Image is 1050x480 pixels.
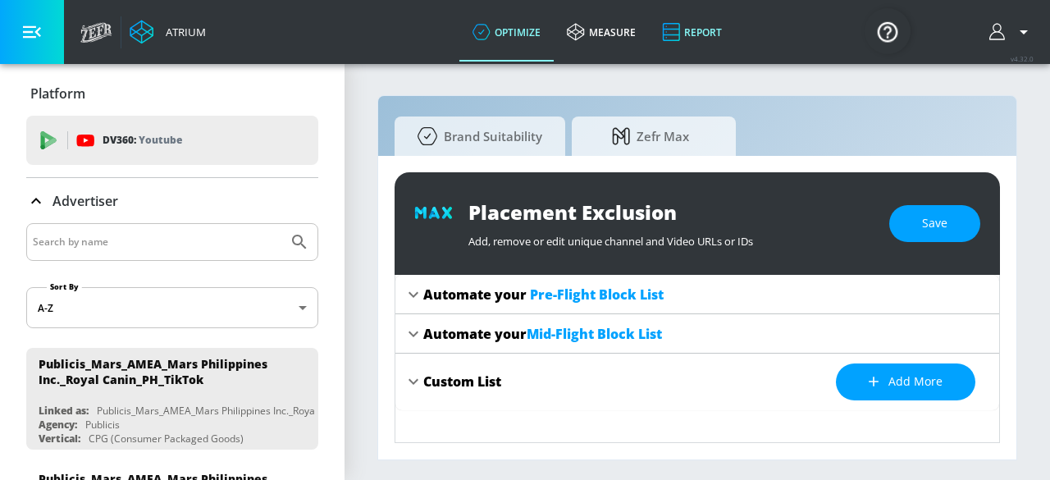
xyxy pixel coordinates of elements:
[1011,54,1034,63] span: v 4.32.0
[89,432,244,446] div: CPG (Consumer Packaged Goods)
[395,354,999,410] div: Custom ListAdd more
[85,418,120,432] div: Publicis
[423,325,662,343] div: Automate your
[39,404,89,418] div: Linked as:
[26,178,318,224] div: Advertiser
[588,117,713,156] span: Zefr Max
[139,131,182,149] p: Youtube
[26,116,318,165] div: DV360: Youtube
[527,325,662,343] span: Mid-Flight Block List
[39,418,77,432] div: Agency:
[47,281,82,292] label: Sort By
[395,314,999,354] div: Automate yourMid-Flight Block List
[468,199,873,226] div: Placement Exclusion
[30,85,85,103] p: Platform
[459,2,554,62] a: optimize
[649,2,735,62] a: Report
[97,404,397,418] div: Publicis_Mars_AMEA_Mars Philippines Inc._Royal Canin_PH_TikTok
[922,213,947,234] span: Save
[423,286,664,304] div: Automate your
[26,348,318,450] div: Publicis_Mars_AMEA_Mars Philippines Inc._Royal Canin_PH_TikTokLinked as:Publicis_Mars_AMEA_Mars P...
[423,373,501,391] div: Custom List
[395,275,999,314] div: Automate your Pre-Flight Block List
[411,117,542,156] span: Brand Suitability
[33,231,281,253] input: Search by name
[39,432,80,446] div: Vertical:
[865,8,911,54] button: Open Resource Center
[159,25,206,39] div: Atrium
[26,71,318,117] div: Platform
[103,131,182,149] p: DV360:
[889,205,980,242] button: Save
[530,286,664,304] span: Pre-Flight Block List
[39,356,291,387] div: Publicis_Mars_AMEA_Mars Philippines Inc._Royal Canin_PH_TikTok
[869,372,943,392] span: Add more
[130,20,206,44] a: Atrium
[468,226,873,249] div: Add, remove or edit unique channel and Video URLs or IDs
[836,363,975,400] button: Add more
[52,192,118,210] p: Advertiser
[26,287,318,328] div: A-Z
[554,2,649,62] a: measure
